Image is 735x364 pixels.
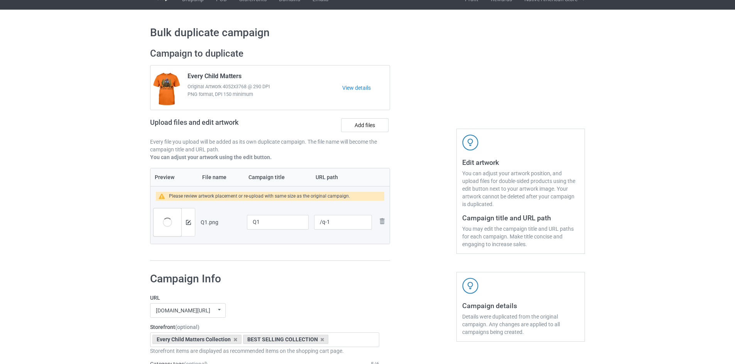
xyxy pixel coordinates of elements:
img: warning [159,193,169,199]
div: Every Child Matters Collection [152,335,242,344]
span: Original Artwork 4052x3768 @ 290 DPI [188,83,342,91]
img: svg+xml;base64,PD94bWwgdmVyc2lvbj0iMS4wIiBlbmNvZGluZz0iVVRGLTgiPz4KPHN2ZyB3aWR0aD0iNDJweCIgaGVpZ2... [462,278,478,294]
span: (optional) [175,324,199,330]
h3: Edit artwork [462,158,579,167]
p: Every file you upload will be added as its own duplicate campaign. The file name will become the ... [150,138,390,153]
h1: Bulk duplicate campaign [150,26,585,40]
b: You can adjust your artwork using the edit button. [150,154,272,160]
div: Q1.png [201,218,242,226]
label: URL [150,294,379,302]
h3: Campaign details [462,301,579,310]
h3: Campaign title and URL path [462,213,579,222]
h2: Upload files and edit artwork [150,118,294,133]
h2: Campaign to duplicate [150,48,390,60]
div: Storefront items are displayed as recommended items on the shopping cart page. [150,347,379,355]
div: BEST SELLING COLLECTION [243,335,329,344]
img: svg+xml;base64,PD94bWwgdmVyc2lvbj0iMS4wIiBlbmNvZGluZz0iVVRGLTgiPz4KPHN2ZyB3aWR0aD0iNDJweCIgaGVpZ2... [462,134,478,151]
h1: Campaign Info [150,272,379,286]
label: Storefront [150,323,379,331]
th: Preview [150,168,198,186]
div: You may edit the campaign title and URL paths for each campaign. Make title concise and engaging ... [462,225,579,248]
div: Please review artwork placement or re-upload with same size as the original campaign. [169,192,350,201]
img: svg+xml;base64,PD94bWwgdmVyc2lvbj0iMS4wIiBlbmNvZGluZz0iVVRGLTgiPz4KPHN2ZyB3aWR0aD0iMjhweCIgaGVpZ2... [377,216,387,226]
th: URL path [311,168,375,186]
div: [DOMAIN_NAME][URL] [156,308,210,313]
th: Campaign title [244,168,311,186]
span: PNG format, DPI 150 minimum [188,91,342,98]
img: svg+xml;base64,PD94bWwgdmVyc2lvbj0iMS4wIiBlbmNvZGluZz0iVVRGLTgiPz4KPHN2ZyB3aWR0aD0iMTRweCIgaGVpZ2... [186,220,191,225]
label: Add files [341,118,389,132]
div: Details were duplicated from the original campaign. Any changes are applied to all campaigns bein... [462,313,579,336]
div: You can adjust your artwork position, and upload files for double-sided products using the edit b... [462,169,579,208]
span: Every Child Matters [188,72,242,83]
a: View details [342,84,390,92]
th: File name [198,168,244,186]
